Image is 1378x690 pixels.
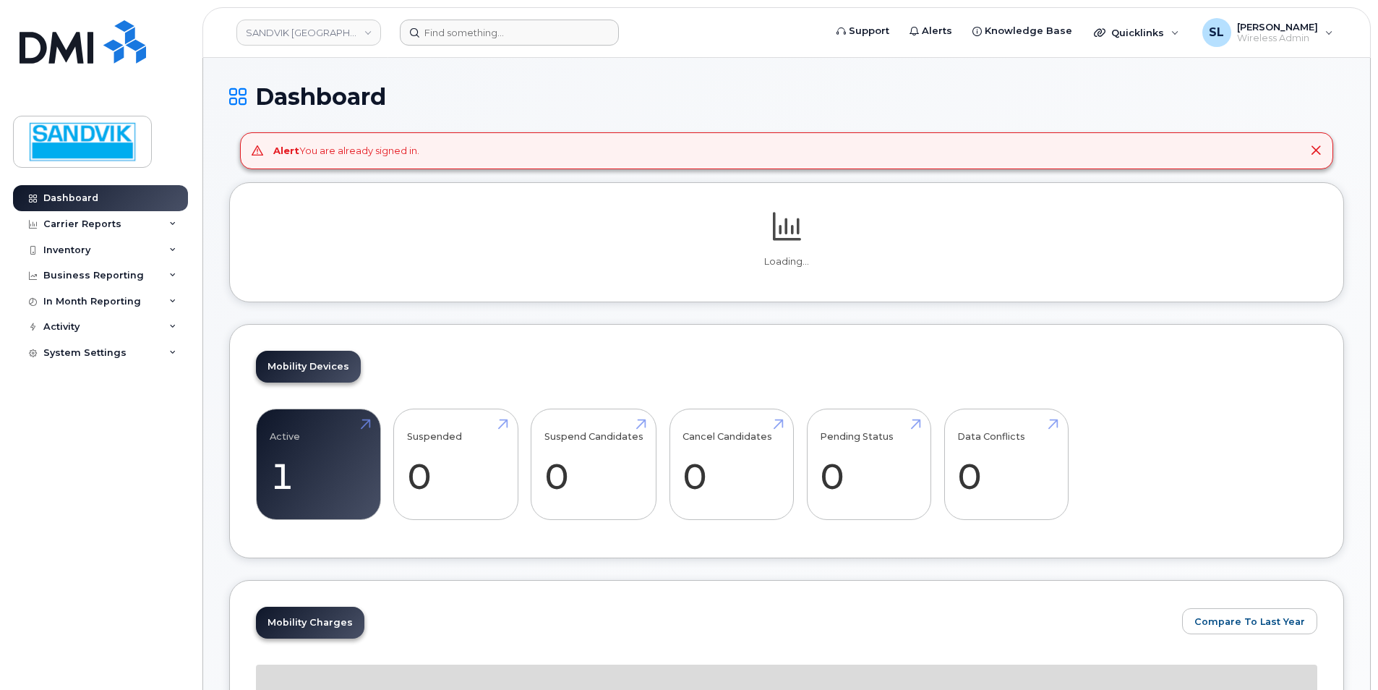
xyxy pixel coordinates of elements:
span: Compare To Last Year [1194,615,1305,629]
h1: Dashboard [229,84,1344,109]
a: Active 1 [270,417,367,512]
a: Cancel Candidates 0 [682,417,780,512]
a: Suspend Candidates 0 [544,417,643,512]
button: Compare To Last Year [1182,608,1317,634]
a: Pending Status 0 [820,417,917,512]
a: Mobility Charges [256,607,364,639]
strong: Alert [273,145,299,156]
div: You are already signed in. [273,144,419,158]
a: Mobility Devices [256,351,361,383]
a: Data Conflicts 0 [957,417,1055,512]
a: Suspended 0 [407,417,505,512]
p: Loading... [256,255,1317,268]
